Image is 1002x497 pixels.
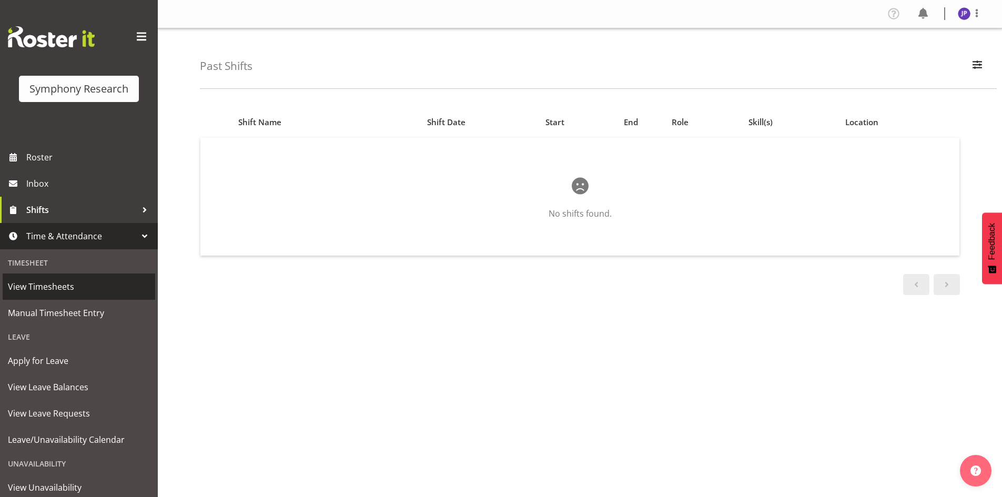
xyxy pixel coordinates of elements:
div: Unavailability [3,453,155,474]
div: Leave [3,326,155,348]
span: Shifts [26,202,137,218]
button: Filter Employees [966,55,988,78]
span: Feedback [987,223,997,260]
img: Rosterit website logo [8,26,95,47]
div: Symphony Research [29,81,128,97]
span: Manual Timesheet Entry [8,305,150,321]
span: View Leave Balances [8,379,150,395]
span: View Timesheets [8,279,150,295]
span: View Leave Requests [8,405,150,421]
span: Inbox [26,176,153,191]
span: End [624,116,638,128]
span: Roster [26,149,153,165]
a: Leave/Unavailability Calendar [3,427,155,453]
span: Shift Name [238,116,281,128]
span: Leave/Unavailability Calendar [8,432,150,448]
a: View Timesheets [3,273,155,300]
span: Apply for Leave [8,353,150,369]
a: View Leave Balances [3,374,155,400]
img: help-xxl-2.png [970,465,981,476]
button: Feedback - Show survey [982,212,1002,284]
span: Skill(s) [748,116,773,128]
a: Manual Timesheet Entry [3,300,155,326]
span: Time & Attendance [26,228,137,244]
span: Start [545,116,564,128]
span: Location [845,116,878,128]
a: Apply for Leave [3,348,155,374]
span: Role [672,116,689,128]
a: View Leave Requests [3,400,155,427]
h4: Past Shifts [200,60,252,72]
p: No shifts found. [234,207,926,220]
div: Timesheet [3,252,155,273]
img: judith-partridge11888.jpg [958,7,970,20]
span: View Unavailability [8,480,150,495]
span: Shift Date [427,116,465,128]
